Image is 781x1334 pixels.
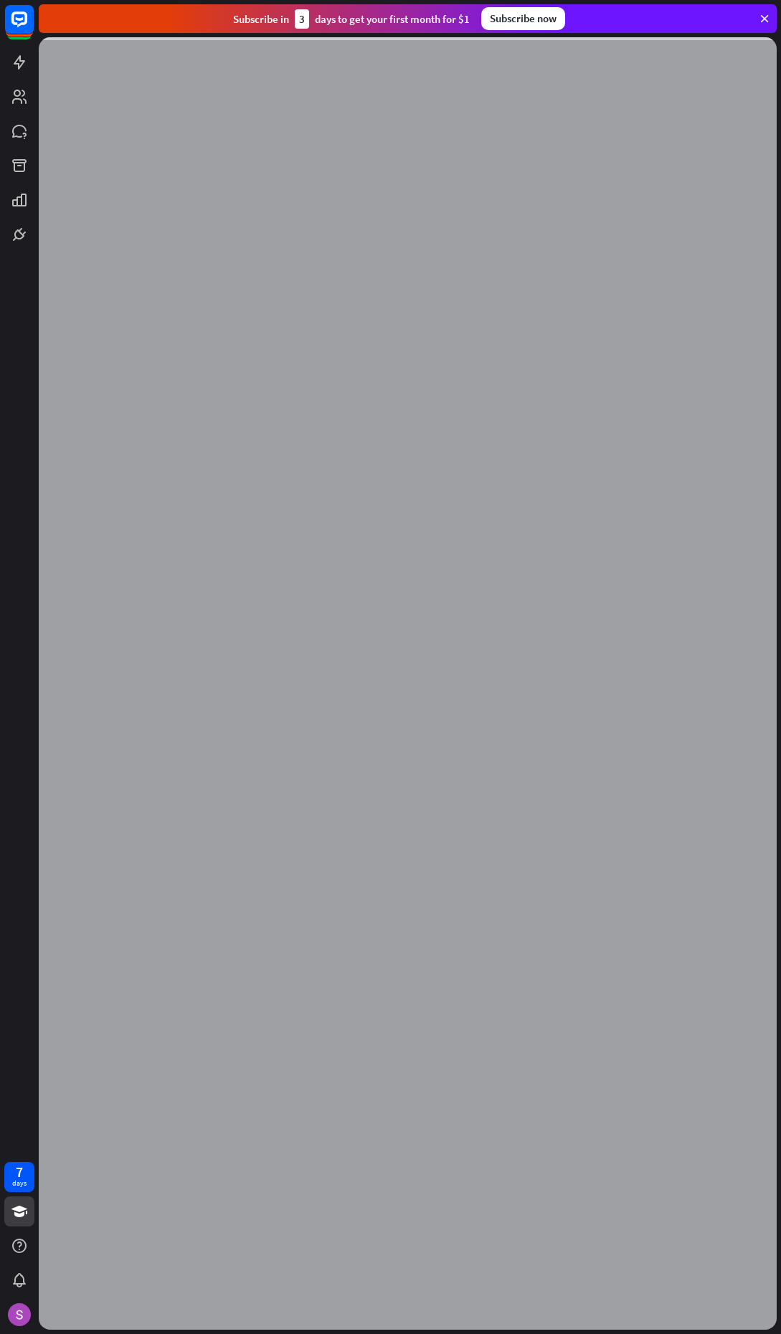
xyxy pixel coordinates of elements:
div: Subscribe now [481,7,565,30]
div: Subscribe in days to get your first month for $1 [233,9,470,29]
div: 7 [16,1166,23,1178]
div: days [12,1178,27,1188]
div: 3 [295,9,309,29]
a: 7 days [4,1162,34,1192]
